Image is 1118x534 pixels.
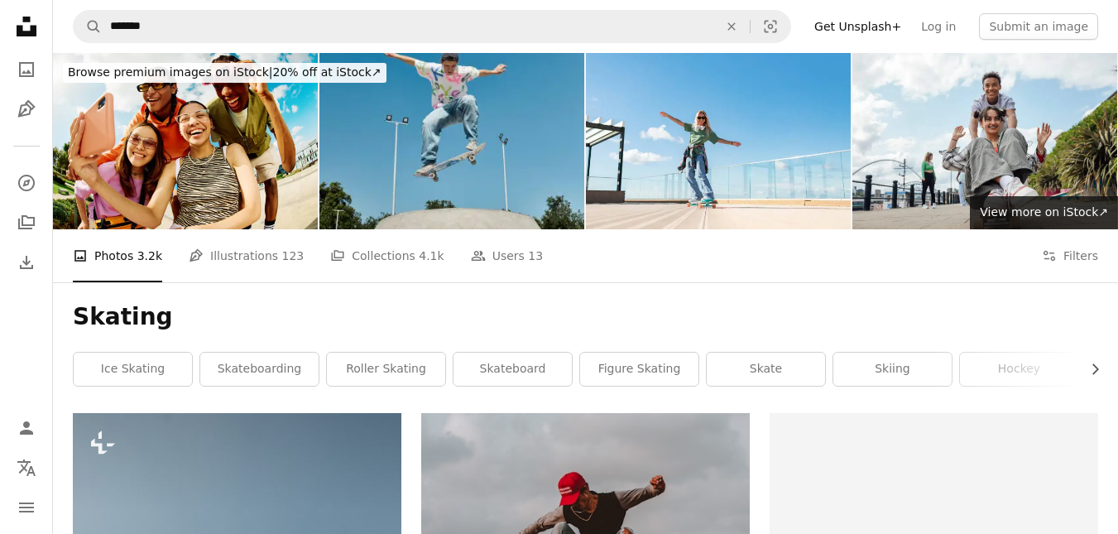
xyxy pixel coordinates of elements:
[980,205,1108,219] span: View more on iStock ↗
[189,229,304,282] a: Illustrations 123
[1080,353,1098,386] button: scroll list to the right
[53,53,396,93] a: Browse premium images on iStock|20% off at iStock↗
[707,353,825,386] a: skate
[10,246,43,279] a: Download History
[10,206,43,239] a: Collections
[53,53,318,229] img: Wide angle shot of Gen Z group of friends using a smartphone together.
[74,11,102,42] button: Search Unsplash
[327,353,445,386] a: roller skating
[319,53,584,229] img: A young man in bright clothes does tricks on a skateboard in a sunny park
[74,353,192,386] a: ice skating
[528,247,543,265] span: 13
[282,247,305,265] span: 123
[10,411,43,445] a: Log in / Sign up
[833,353,952,386] a: skiing
[68,65,381,79] span: 20% off at iStock ↗
[911,13,966,40] a: Log in
[471,229,544,282] a: Users 13
[970,196,1118,229] a: View more on iStock↗
[10,93,43,126] a: Illustrations
[751,11,790,42] button: Visual search
[713,11,750,42] button: Clear
[68,65,272,79] span: Browse premium images on iStock |
[586,53,851,229] img: Mid adult woman skateboarding
[852,53,1117,229] img: Pushing Friends On Skateboard
[419,247,444,265] span: 4.1k
[73,10,791,43] form: Find visuals sitewide
[73,302,1098,332] h1: Skating
[804,13,911,40] a: Get Unsplash+
[10,166,43,200] a: Explore
[330,229,444,282] a: Collections 4.1k
[10,53,43,86] a: Photos
[580,353,698,386] a: figure skating
[1042,229,1098,282] button: Filters
[979,13,1098,40] button: Submit an image
[10,451,43,484] button: Language
[200,353,319,386] a: skateboarding
[10,491,43,524] button: Menu
[453,353,572,386] a: skateboard
[960,353,1078,386] a: hockey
